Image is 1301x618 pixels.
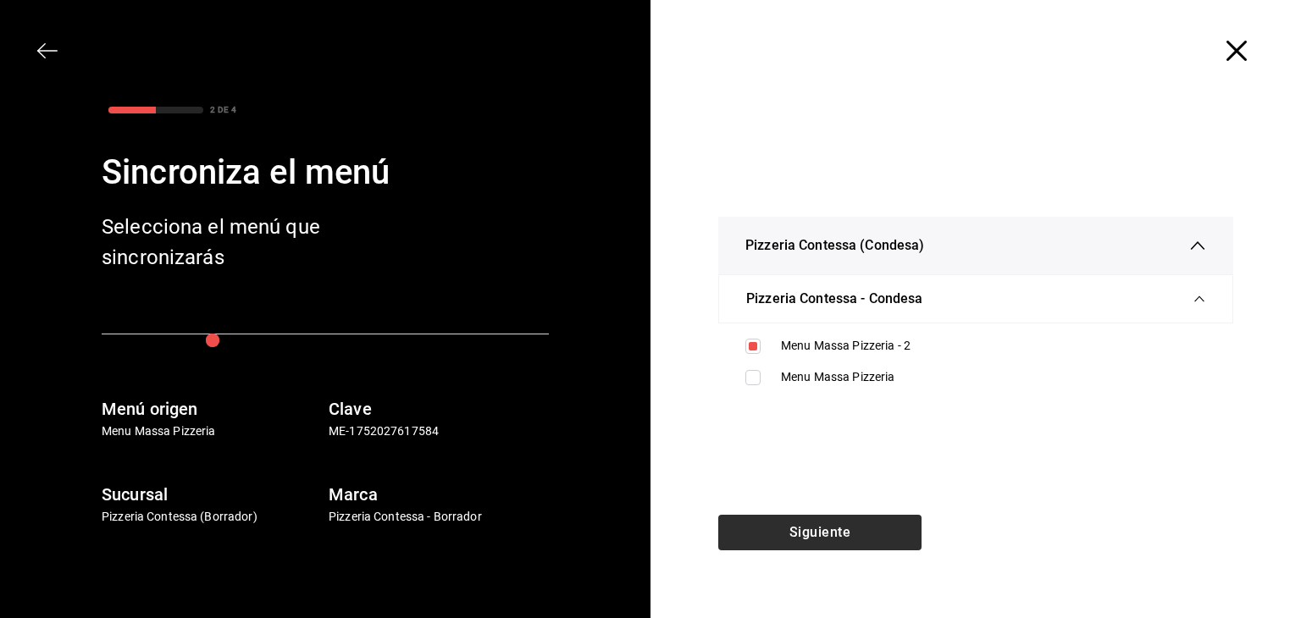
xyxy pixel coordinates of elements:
h6: Clave [329,395,549,422]
p: Menu Massa Pizzeria [102,422,322,440]
button: Siguiente [718,515,922,550]
h6: Marca [329,481,549,508]
div: Selecciona el menú que sincronizarás [102,212,373,273]
p: Pizzeria Contessa - Borrador [329,508,549,526]
div: Menu Massa Pizzeria - 2 [781,337,1206,355]
span: Pizzeria Contessa (Condesa) [745,235,925,256]
div: Menu Massa Pizzeria [781,368,1206,386]
p: Pizzeria Contessa (Borrador) [102,508,322,526]
p: ME-1752027617584 [329,422,549,440]
div: 2 DE 4 [210,103,236,116]
h6: Menú origen [102,395,322,422]
span: Pizzeria Contessa - Condesa [746,289,923,309]
h6: Sucursal [102,481,322,508]
div: Sincroniza el menú [102,147,549,198]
